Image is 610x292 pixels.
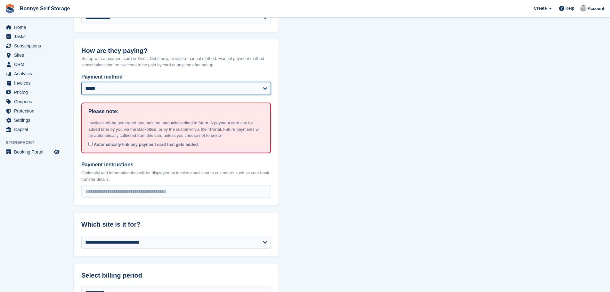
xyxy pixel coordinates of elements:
[14,147,53,156] span: Booking Portal
[3,51,61,60] a: menu
[14,116,53,125] span: Settings
[3,116,61,125] a: menu
[88,120,264,139] p: Invoices will be generated and must be manually verified in Stora. A payment card can be added la...
[3,125,61,134] a: menu
[14,60,53,69] span: CRM
[88,108,118,115] h1: Please note:
[534,5,547,12] span: Create
[3,41,61,50] a: menu
[3,60,61,69] a: menu
[81,161,271,169] label: Payment instructions
[3,79,61,88] a: menu
[14,41,53,50] span: Subscriptions
[14,106,53,115] span: Protection
[14,125,53,134] span: Capital
[14,79,53,88] span: Invoices
[588,5,604,12] span: Account
[3,97,61,106] a: menu
[81,170,271,182] p: Optionally add information that will be displayed on invoice email sent to customers such as your...
[94,142,198,147] span: Automatically link any payment card that gets added
[81,221,271,228] h2: Which site is it for?
[3,106,61,115] a: menu
[3,32,61,41] a: menu
[81,272,271,279] h2: Select billing period
[3,147,61,156] a: menu
[53,148,61,156] a: Preview store
[14,97,53,106] span: Coupons
[14,23,53,32] span: Home
[3,23,61,32] a: menu
[3,88,61,97] a: menu
[14,69,53,78] span: Analytics
[580,5,587,12] img: James Bonny
[81,73,271,81] label: Payment method
[6,139,64,146] span: Storefront
[81,47,271,54] h2: How are they paying?
[14,51,53,60] span: Sites
[14,88,53,97] span: Pricing
[17,3,72,14] a: Bonnys Self Storage
[81,55,271,68] p: Set up with a payment card or Direct Debit now, or with a manual method. Manual payment method su...
[5,4,15,13] img: stora-icon-8386f47178a22dfd0bd8f6a31ec36ba5ce8667c1dd55bd0f319d3a0aa187defe.svg
[565,5,574,12] span: Help
[3,69,61,78] a: menu
[14,32,53,41] span: Tasks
